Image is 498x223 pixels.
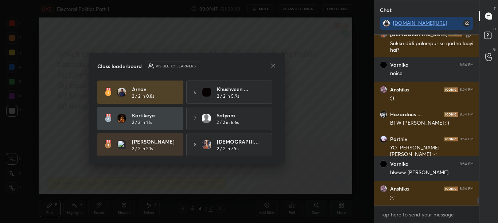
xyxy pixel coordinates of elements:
div: :)) [390,95,474,102]
h4: Satyam [217,111,262,119]
p: D [493,26,496,32]
div: grid [374,35,479,206]
h6: Hazardous ... [390,111,422,118]
div: ;-; [390,194,474,201]
h5: 6 [194,89,197,95]
p: Chat [374,0,397,20]
img: b2f1509ba1af4cec904bd930bfe45759.jpg [202,88,211,97]
p: T [494,6,496,11]
img: 2fa07b8380ed4c1ca431e52755af2621.jpg [117,114,126,123]
h6: Anshika [390,185,409,192]
h5: 2 / 2 in 6.6s [217,119,239,126]
img: default.png [202,114,211,123]
div: 8:54 PM [460,162,474,166]
h4: Class leaderboard [97,62,142,70]
img: 4bf2f2e412224945ae80ec22b539e413.jpg [117,88,126,97]
img: iconic-dark.1390631f.png [444,87,458,92]
img: 0ff201b69d314e6aaef8e932575912d6.jpg [383,20,390,27]
h6: Varnika [390,62,409,68]
img: d535cefe57df46f18a2350dec8b83f9d.jpg [380,136,387,143]
h4: Kartikeya [132,111,177,119]
div: Sukku didi palampur se gadha laayi hai? [390,40,474,54]
h6: Parthiv [390,136,407,142]
img: a823037255a04ffdb4faf04bdfd2b113.jpg [380,185,387,192]
img: iconic-dark.1390631f.png [444,187,458,191]
img: iconic-dark.1390631f.png [444,112,458,117]
h4: [PERSON_NAME] [132,138,177,145]
div: 8:54 PM [460,187,474,191]
div: YO [PERSON_NAME] [PERSON_NAME] ;-; [390,144,474,158]
p: G [493,47,496,52]
h6: Anshika [390,86,409,93]
h5: 2 / 2 in 2.1s [132,145,153,152]
h5: 2 / 2 in 5.9s [217,93,239,99]
div: hlwww [PERSON_NAME] [390,169,474,176]
img: edf448cd58354c52a7c77516a58a5ca7.jpg [380,111,387,118]
h5: 2 / 2 in 7.9s [217,145,238,152]
img: rank-2.3a33aca6.svg [105,114,111,123]
h5: 8 [194,141,197,148]
img: rank-3.169bc593.svg [105,140,111,149]
img: rank-1.ed6cb560.svg [105,88,112,97]
h6: Varnika [390,161,409,167]
h4: [DEMOGRAPHIC_DATA] [217,138,262,145]
img: iconic-dark.1390631f.png [444,137,458,141]
h5: 2 / 2 in 1.1s [132,119,152,126]
div: BTW [PERSON_NAME] :)) [390,120,474,127]
img: 74b043d93daa4e3f89e6a59ef85aa967.jpg [380,160,387,168]
div: 8:54 PM [460,137,474,141]
h4: khushveen ... [217,85,262,93]
h5: 2 / 2 in 0.8s [132,93,154,99]
img: 74b043d93daa4e3f89e6a59ef85aa967.jpg [380,61,387,69]
img: 3 [117,140,126,149]
a: [DOMAIN_NAME][URL] [393,19,447,26]
div: 8:54 PM [460,63,474,67]
h5: 7 [194,115,196,122]
h4: Arnav [132,85,177,93]
h6: Visible to learners [156,63,196,69]
div: 8:54 PM [460,87,474,92]
div: noice [390,70,474,77]
div: 8:54 PM [460,112,474,117]
img: db7c069a5d0646709516ecdc614a252a.jpg [202,140,211,149]
img: a823037255a04ffdb4faf04bdfd2b113.jpg [380,86,387,93]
